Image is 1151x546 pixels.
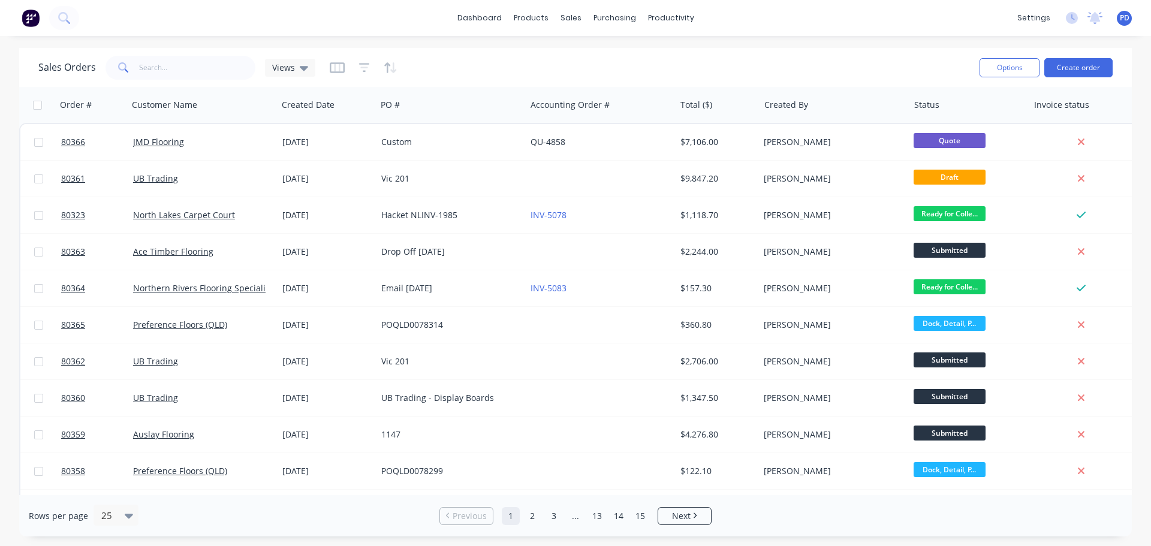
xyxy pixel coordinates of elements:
div: $360.80 [680,319,751,331]
a: Page 2 [523,507,541,525]
a: Auslay Flooring [133,429,194,440]
span: 80361 [61,173,85,185]
span: Previous [453,510,487,522]
span: Submitted [914,243,986,258]
div: productivity [642,9,700,27]
a: Page 3 [545,507,563,525]
div: [PERSON_NAME] [764,209,897,221]
a: 80364 [61,270,133,306]
span: 80323 [61,209,85,221]
a: Preference Floors (QLD) [133,319,227,330]
a: 80358 [61,453,133,489]
div: [PERSON_NAME] [764,173,897,185]
div: [PERSON_NAME] [764,282,897,294]
div: Drop Off [DATE] [381,246,514,258]
a: UB Trading [133,392,178,403]
a: Page 15 [631,507,649,525]
h1: Sales Orders [38,62,96,73]
span: 80366 [61,136,85,148]
div: Vic 201 [381,355,514,367]
span: Dock, Detail, P... [914,462,986,477]
a: 80357 [61,490,133,526]
a: 80366 [61,124,133,160]
div: [DATE] [282,392,372,404]
a: UB Trading [133,173,178,184]
div: POQLD0078299 [381,465,514,477]
div: POQLD0078314 [381,319,514,331]
span: Views [272,61,295,74]
span: 80358 [61,465,85,477]
span: Rows per page [29,510,88,522]
div: Order # [60,99,92,111]
div: sales [555,9,587,27]
div: [DATE] [282,173,372,185]
img: Factory [22,9,40,27]
a: 80362 [61,343,133,379]
span: Ready for Colle... [914,279,986,294]
div: Status [914,99,939,111]
span: Quote [914,133,986,148]
a: Jump forward [567,507,584,525]
div: products [508,9,555,27]
span: Submitted [914,352,986,367]
a: UB Trading [133,355,178,367]
a: 80359 [61,417,133,453]
a: 80363 [61,234,133,270]
div: Email [DATE] [381,282,514,294]
div: [PERSON_NAME] [764,355,897,367]
div: $1,118.70 [680,209,751,221]
div: PO # [381,99,400,111]
span: Dock, Detail, P... [914,316,986,331]
span: PD [1120,13,1129,23]
div: purchasing [587,9,642,27]
span: Ready for Colle... [914,206,986,221]
a: JMD Flooring [133,136,184,147]
div: $2,706.00 [680,355,751,367]
a: Next page [658,510,711,522]
div: Custom [381,136,514,148]
div: [DATE] [282,465,372,477]
span: 80365 [61,319,85,331]
div: $1,347.50 [680,392,751,404]
div: [PERSON_NAME] [764,246,897,258]
div: [DATE] [282,246,372,258]
div: $157.30 [680,282,751,294]
div: [PERSON_NAME] [764,465,897,477]
div: $2,244.00 [680,246,751,258]
a: Previous page [440,510,493,522]
div: Total ($) [680,99,712,111]
a: 80360 [61,380,133,416]
a: 80365 [61,307,133,343]
a: QU-4858 [531,136,565,147]
div: Created Date [282,99,335,111]
span: Draft [914,170,986,185]
a: Preference Floors (QLD) [133,465,227,476]
div: [PERSON_NAME] [764,392,897,404]
span: Next [672,510,691,522]
div: $9,847.20 [680,173,751,185]
a: North Lakes Carpet Court [133,209,235,221]
input: Search... [139,56,256,80]
a: Page 14 [610,507,628,525]
button: Create order [1044,58,1113,77]
div: [DATE] [282,319,372,331]
div: Accounting Order # [531,99,610,111]
div: UB Trading - Display Boards [381,392,514,404]
div: [PERSON_NAME] [764,319,897,331]
div: [DATE] [282,282,372,294]
span: Submitted [914,426,986,441]
div: $122.10 [680,465,751,477]
span: Submitted [914,389,986,404]
div: $4,276.80 [680,429,751,441]
div: [DATE] [282,136,372,148]
a: 80361 [61,161,133,197]
div: Vic 201 [381,173,514,185]
a: Northern Rivers Flooring Specialist [133,282,273,294]
a: Page 1 is your current page [502,507,520,525]
div: Customer Name [132,99,197,111]
div: [PERSON_NAME] [764,429,897,441]
a: INV-5078 [531,209,567,221]
span: 80360 [61,392,85,404]
div: [PERSON_NAME] [764,136,897,148]
div: [DATE] [282,209,372,221]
